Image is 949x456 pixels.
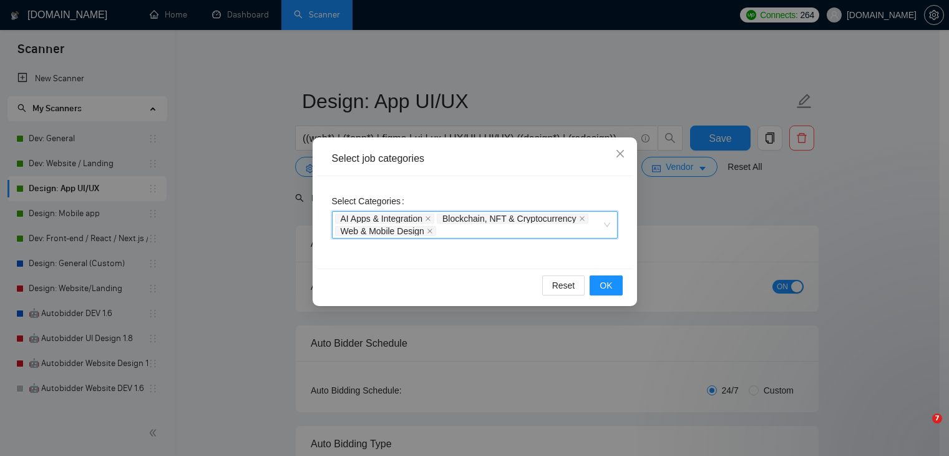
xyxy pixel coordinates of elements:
[600,279,612,292] span: OK
[442,214,576,223] span: Blockchain, NFT & Cryptocurrency
[437,214,588,224] span: Blockchain, NFT & Cryptocurrency
[335,226,436,236] span: Web & Mobile Design
[932,414,942,424] span: 7
[332,191,409,211] label: Select Categories
[341,214,423,223] span: AI Apps & Integration
[335,214,435,224] span: AI Apps & Integration
[615,149,625,159] span: close
[332,152,618,166] div: Select job categories
[579,216,585,222] span: close
[427,228,433,234] span: close
[439,226,441,236] input: Select Categories
[907,414,937,444] iframe: Intercom live chat
[603,137,637,171] button: Close
[341,227,424,235] span: Web & Mobile Design
[425,216,431,222] span: close
[552,279,575,292] span: Reset
[542,275,585,295] button: Reset
[590,275,622,295] button: OK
